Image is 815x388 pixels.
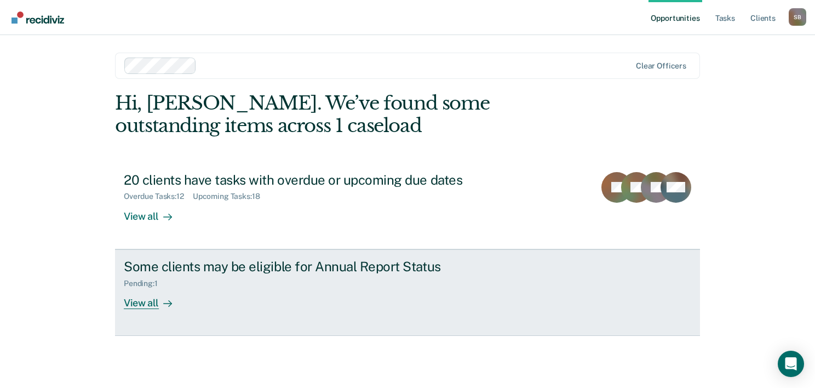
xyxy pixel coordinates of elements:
[124,279,167,288] div: Pending : 1
[12,12,64,24] img: Recidiviz
[789,8,806,26] div: S B
[115,163,700,249] a: 20 clients have tasks with overdue or upcoming due datesOverdue Tasks:12Upcoming Tasks:18View all
[124,192,193,201] div: Overdue Tasks : 12
[124,201,185,222] div: View all
[124,259,508,275] div: Some clients may be eligible for Annual Report Status
[115,92,583,137] div: Hi, [PERSON_NAME]. We’ve found some outstanding items across 1 caseload
[193,192,269,201] div: Upcoming Tasks : 18
[636,61,686,71] div: Clear officers
[124,288,185,309] div: View all
[778,351,804,377] div: Open Intercom Messenger
[789,8,806,26] button: Profile dropdown button
[115,249,700,336] a: Some clients may be eligible for Annual Report StatusPending:1View all
[124,172,508,188] div: 20 clients have tasks with overdue or upcoming due dates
